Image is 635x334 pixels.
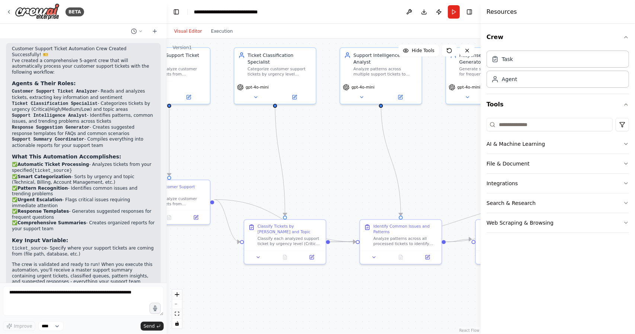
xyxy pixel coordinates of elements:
button: File & Document [487,154,629,173]
div: Generate suggested responses for frequently asked questions and common support scenarios. Create ... [459,67,524,77]
span: Send [144,323,155,329]
p: I've created a comprehensive 5-agent crew that will automatically process your customer support t... [12,58,155,76]
div: Ticket Classification SpecialistCategorize customer support tickets by urgency level (Critical, H... [234,47,316,105]
div: Ticket Classification Specialist [248,52,312,65]
div: Read and analyze customer support tickets from {ticket_source}, extracting key information includ... [142,67,206,77]
nav: breadcrumb [194,8,278,16]
p: ✅ - Analyzes tickets from your specified ✅ - Sorts by urgency and topic (Technical, Billing, Acco... [12,162,155,232]
code: Support Summary Coordinator [12,137,84,142]
strong: Comprehensive Summaries [17,220,86,225]
h2: Customer Support Ticket Automation Crew Created Successfully! 🎫 [12,46,155,58]
button: Crew [487,27,629,48]
code: ticket_source [12,246,47,251]
button: Tools [487,94,629,115]
p: The crew is validated and ready to run! When you execute this automation, you'll receive a master... [12,262,155,291]
li: - Categorizes tickets by urgency (Critical/High/Medium/Low) and topic areas [12,101,155,113]
img: Logo [15,3,60,20]
button: Start a new chat [149,27,161,36]
div: Analyze patterns across all processed tickets to identify common issues, trending problems, and f... [373,236,438,246]
g: Edge from d884074c-434c-4b26-9071-64c1bf52dce5 to 736087f8-35d0-4eaa-a3bf-1a7f5c924589 [330,238,356,245]
span: Improve [14,323,32,329]
button: Web Scraping & Browsing [487,213,629,232]
button: fit view [172,309,182,319]
li: - Compiles everything into actionable reports for your support team [12,137,155,148]
g: Edge from d884074c-434c-4b26-9071-64c1bf52dce5 to 5b56d311-4c44-44b3-bfb0-a9b9aade06ad [330,196,587,245]
button: toggle interactivity [172,319,182,328]
div: Agent [502,76,517,83]
button: Open in side panel [416,253,439,261]
div: Classify Tickets by [PERSON_NAME] and Topic [257,224,322,234]
button: Open in side panel [170,93,207,101]
button: No output available [387,253,415,261]
button: Switch to previous chat [128,27,146,36]
button: Send [141,322,164,331]
button: Visual Editor [170,27,206,36]
g: Edge from cf24d13e-d22d-4924-85ef-c9c0957adb44 to d884074c-434c-4b26-9071-64c1bf52dce5 [272,101,288,216]
button: Click to speak your automation idea [150,303,161,314]
div: Customer Support Ticket AnalyzerRead and analyze customer support tickets from {ticket_source}, e... [128,47,211,105]
div: Classify each analyzed support ticket by urgency level (Critical, High, Medium, Low) and topic ca... [257,236,322,246]
button: Open in side panel [276,93,313,101]
button: Search & Research [487,193,629,213]
span: gpt-4o-mini [246,85,269,90]
button: Hide right sidebar [464,7,475,17]
strong: Response Templates [17,209,69,214]
button: Execution [206,27,237,36]
button: No output available [155,213,183,221]
div: Classify Tickets by [PERSON_NAME] and TopicClassify each analyzed support ticket by urgency level... [244,219,326,264]
span: gpt-4o-mini [352,85,375,90]
button: zoom out [172,299,182,309]
div: Support Intelligence AnalystAnalyze patterns across multiple support tickets to identify common i... [340,47,422,105]
g: Edge from 736087f8-35d0-4eaa-a3bf-1a7f5c924589 to 5b56d311-4c44-44b3-bfb0-a9b9aade06ad [446,196,587,245]
button: zoom in [172,290,182,299]
button: Hide Tools [398,45,439,57]
div: Categorize customer support tickets by urgency level (Critical, High, Medium, Low) and topic cate... [248,67,312,77]
div: Analyze Customer Support TicketsRead and analyze customer support tickets from {ticket_source}. E... [128,180,211,225]
div: Tools [487,115,629,239]
li: - Specify where your support tickets are coming from (file path, database, etc.) [12,245,155,257]
div: React Flow controls [172,290,182,328]
div: Customer Support Ticket Analyzer [142,52,206,65]
code: Customer Support Ticket Analyzer [12,89,97,94]
button: Hide left sidebar [171,7,182,17]
div: Analyze Customer Support Tickets [142,184,206,195]
div: Analyze patterns across multiple support tickets to identify common issues, trending problems, an... [353,67,418,77]
li: - Identifies patterns, common issues, and trending problems across tickets [12,113,155,125]
button: Integrations [487,174,629,193]
li: - Reads and analyzes tickets, extracting key information and sentiment [12,89,155,100]
strong: Pattern Recognition [17,186,68,191]
div: Response Suggestion GeneratorGenerate suggested responses for frequently asked questions and comm... [445,47,528,105]
div: Identify Common Issues and PatternsAnalyze patterns across all processed tickets to identify comm... [359,219,442,264]
div: BETA [65,7,84,16]
strong: Urgent Escalation [17,197,62,202]
span: Hide Tools [412,48,434,54]
code: Ticket Classification Specialist [12,101,97,106]
g: Edge from 736087f8-35d0-4eaa-a3bf-1a7f5c924589 to d392abdb-edf1-4dba-b759-ddd9a9b4a112 [446,236,471,245]
div: Version 1 [173,45,192,51]
div: Crew [487,48,629,94]
strong: Key Input Variable: [12,237,68,243]
strong: Smart Categorization [17,174,71,179]
g: Edge from a833c34f-00db-4cb8-a5a1-10dfec4e0333 to 3b7de663-90ce-4863-9ef4-b1b15616c012 [166,108,173,176]
code: {ticket_source} [32,168,72,173]
strong: What This Automation Accomplishes: [12,154,121,160]
div: Support Intelligence Analyst [353,52,418,65]
g: Edge from 3b7de663-90ce-4863-9ef4-b1b15616c012 to d884074c-434c-4b26-9071-64c1bf52dce5 [214,196,240,245]
div: Task [502,55,513,63]
g: Edge from 0f7a8f77-28b7-404d-a693-3db5be1efc35 to 736087f8-35d0-4eaa-a3bf-1a7f5c924589 [378,101,404,216]
div: Read and analyze customer support tickets from {ticket_source}. Extract key information including... [142,196,206,206]
button: No output available [271,253,299,261]
a: React Flow attribution [459,328,480,333]
li: - Creates suggested response templates for FAQs and common scenarios [12,125,155,137]
strong: Agents & Their Roles: [12,80,76,86]
g: Edge from 3b7de663-90ce-4863-9ef4-b1b15616c012 to 736087f8-35d0-4eaa-a3bf-1a7f5c924589 [214,196,356,245]
strong: Automatic Ticket Processing [17,162,89,167]
button: Open in side panel [185,213,207,221]
div: Identify Common Issues and Patterns [373,224,438,234]
h4: Resources [487,7,517,16]
button: Improve [3,321,35,331]
code: Response Suggestion Generator [12,125,90,130]
button: Open in side panel [382,93,419,101]
button: AI & Machine Learning [487,134,629,154]
button: Open in side panel [300,253,323,261]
